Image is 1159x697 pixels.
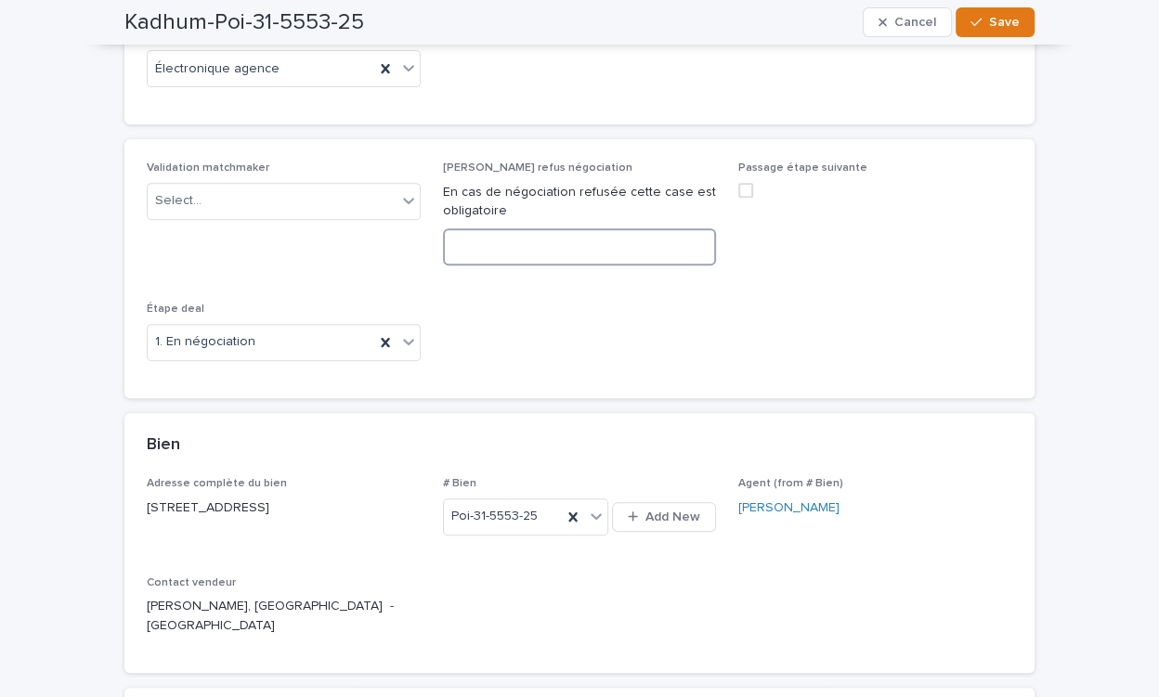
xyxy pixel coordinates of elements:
span: Poi-31-5553-25 [451,507,538,526]
span: Agent (from # Bien) [738,478,843,489]
span: Cancel [894,16,936,29]
span: 1. En négociation [155,332,255,352]
p: [PERSON_NAME], [GEOGRAPHIC_DATA] - [GEOGRAPHIC_DATA] [147,597,421,636]
button: Cancel [863,7,952,37]
span: Passage étape suivante [738,162,867,174]
span: Électronique agence [155,59,280,79]
button: Add New [612,502,716,532]
div: Select... [155,191,202,211]
span: Add New [645,510,700,523]
span: Validation matchmaker [147,162,269,174]
span: # Bien [443,478,476,489]
p: [STREET_ADDRESS] [147,498,421,518]
a: [PERSON_NAME] [738,498,840,518]
h2: Kadhum-Poi-31-5553-25 [124,9,364,36]
p: En cas de négociation refusée cette case est obligatoire [443,183,717,222]
span: Adresse complète du bien [147,478,287,489]
h2: Bien [147,435,180,456]
span: [PERSON_NAME] refus négociation [443,162,632,174]
span: Contact vendeur [147,577,236,588]
span: Save [989,16,1020,29]
span: Étape deal [147,303,204,315]
button: Save [956,7,1035,37]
